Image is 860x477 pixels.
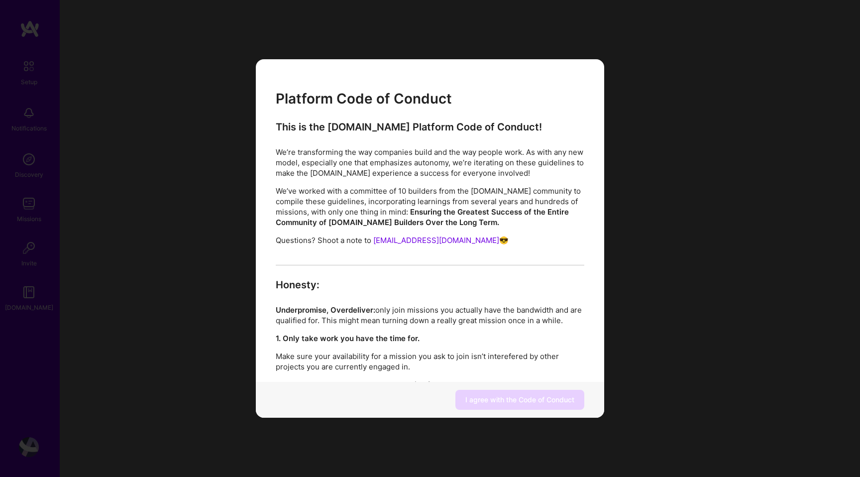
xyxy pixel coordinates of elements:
strong: Underpromise, Overdeliver: [276,305,375,315]
p: We’ve worked with a committee of 10 builders from the [DOMAIN_NAME] community to compile these gu... [276,186,584,228]
h4: Honesty: [276,278,584,291]
strong: 1. Only take work you have the time for. [276,334,420,343]
h2: Platform Code of Conduct [276,91,584,107]
p: We’re transforming the way companies build and the way people work. As with any new model, especi... [276,147,584,178]
strong: Ensuring the Greatest Success of the Entire Community of [DOMAIN_NAME] Builders Over the Long Term. [276,207,569,227]
div: modal [256,59,604,418]
p: only join missions you actually have the bandwidth and are qualified for. This might mean turning... [276,305,584,326]
h4: This is the [DOMAIN_NAME] Platform Code of Conduct! [276,120,584,133]
p: Questions? Shoot a note to 😎 [276,235,584,245]
a: [EMAIL_ADDRESS][DOMAIN_NAME] [373,236,499,245]
p: Make sure your availability for a mission you ask to join isn’t interefered by other projects you... [276,351,584,372]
